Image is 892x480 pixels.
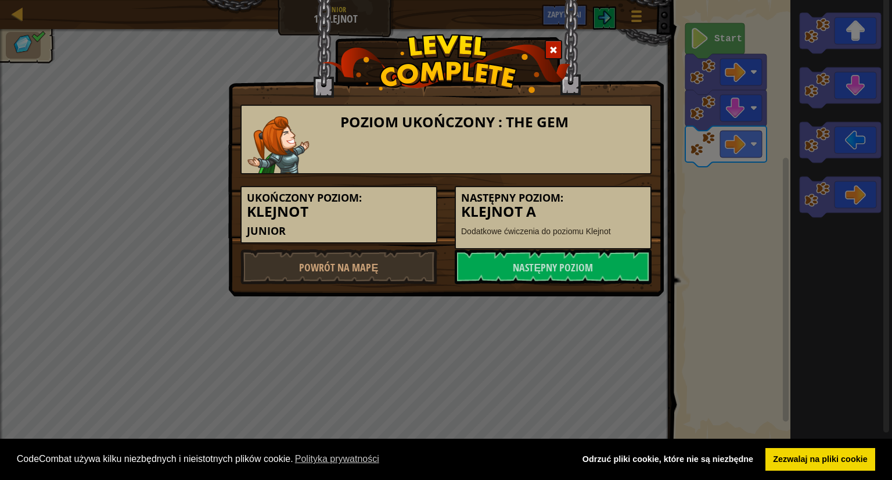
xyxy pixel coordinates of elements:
font: Junior [247,224,286,238]
a: dowiedz się więcej o plikach cookie [293,450,381,468]
font: Dodatkowe ćwiczenia do poziomu Klejnot [461,227,611,236]
a: odrzuć pliki cookie [574,448,761,471]
img: captain.png [247,116,310,173]
a: zezwól na pliki cookie [765,448,875,471]
font: Następny poziom: [461,191,563,205]
font: Klejnot A [461,202,536,221]
a: Powrót na Mapę [240,249,437,284]
img: level_complete.png [322,34,571,93]
font: Powrót na Mapę [299,260,378,275]
font: Zezwalaj na pliki cookie [773,454,867,464]
font: Klejnot [247,202,308,221]
font: Poziom ukończony : The Gem [340,112,569,131]
a: Następny poziom [455,249,652,284]
font: Następny poziom [513,260,593,275]
font: Odrzuć pliki cookie, które nie są niezbędne [582,454,753,464]
font: Ukończony poziom: [247,191,362,205]
font: Polityka prywatności [295,454,379,464]
font: CodeCombat używa kilku niezbędnych i nieistotnych plików cookie. [17,454,293,464]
